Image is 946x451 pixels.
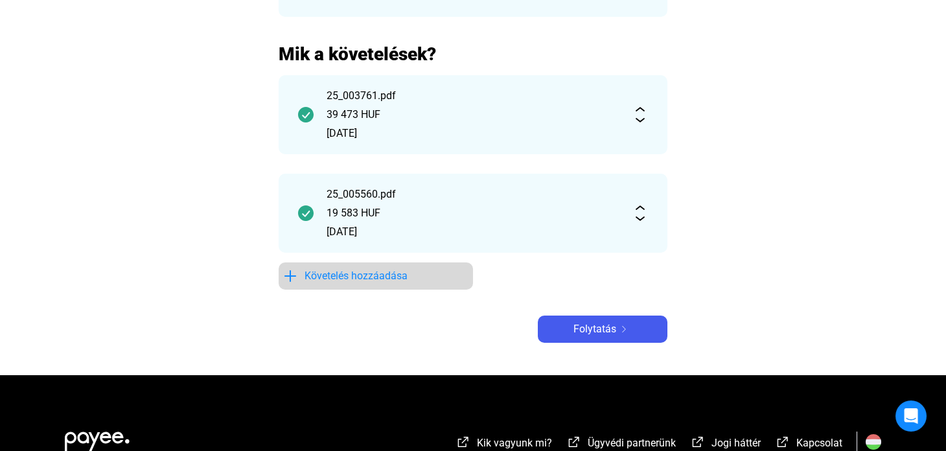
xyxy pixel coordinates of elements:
img: external-link-white [566,435,582,448]
a: external-link-whiteJogi háttér [690,439,761,451]
a: external-link-whiteKapcsolat [775,439,842,451]
div: [DATE] [327,126,619,141]
div: 25_003761.pdf [327,88,619,104]
img: checkmark-darker-green-circle [298,107,314,122]
img: expand [632,107,648,122]
button: plus-blueKövetelés hozzáadása [279,262,473,290]
div: [DATE] [327,224,619,240]
div: Open Intercom Messenger [895,400,927,432]
a: external-link-whiteÜgyvédi partnerünk [566,439,676,451]
span: Jogi háttér [711,437,761,449]
span: Folytatás [573,321,616,337]
div: 39 473 HUF [327,107,619,122]
img: external-link-white [456,435,471,448]
img: plus-blue [283,268,298,284]
a: external-link-whiteKik vagyunk mi? [456,439,552,451]
img: HU.svg [866,434,881,450]
div: 25_005560.pdf [327,187,619,202]
span: Követelés hozzáadása [305,268,408,284]
img: external-link-white [775,435,790,448]
button: Folytatásarrow-right-white [538,316,667,343]
h2: Mik a követelések? [279,43,667,65]
span: Kapcsolat [796,437,842,449]
img: arrow-right-white [616,326,632,332]
span: Kik vagyunk mi? [477,437,552,449]
img: expand [632,205,648,221]
img: external-link-white [690,435,706,448]
div: 19 583 HUF [327,205,619,221]
img: white-payee-white-dot.svg [65,424,130,451]
span: Ügyvédi partnerünk [588,437,676,449]
img: checkmark-darker-green-circle [298,205,314,221]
